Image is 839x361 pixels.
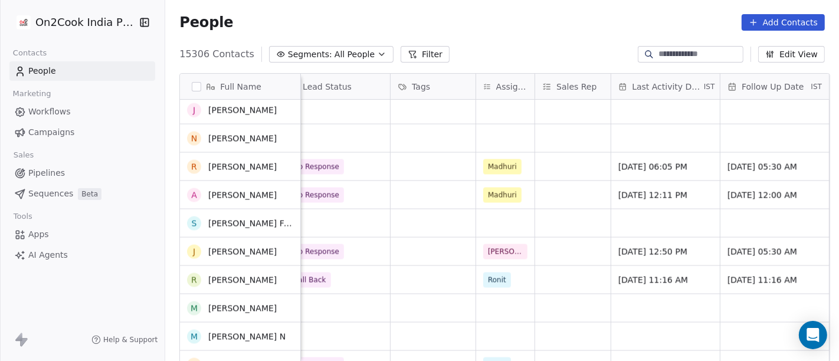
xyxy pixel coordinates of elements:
span: Beta [78,188,101,200]
span: Pipelines [28,167,65,179]
span: [DATE] 12:00 AM [727,189,797,201]
div: Sales Rep [535,74,611,99]
span: [PERSON_NAME] [208,161,277,173]
span: [DATE] 12:11 PM [618,189,687,201]
a: People [9,61,155,81]
span: Follow Up Date [742,81,804,93]
span: [PERSON_NAME] [208,274,277,286]
button: Filter [401,46,450,63]
span: [DATE] 11:16 AM [727,274,797,286]
a: Workflows [9,102,155,122]
div: Full Name [180,74,300,99]
span: [PERSON_NAME] [208,104,277,116]
span: IST [811,82,822,91]
button: Edit View [758,46,825,63]
span: S [187,216,201,231]
span: [DATE] 12:50 PM [618,246,687,258]
span: Sales [8,146,39,164]
span: Segments: [288,48,332,61]
span: Apps [28,228,49,241]
span: [PERSON_NAME] [208,189,277,201]
div: Assignee [476,74,535,99]
a: Pipelines [9,163,155,183]
span: [PERSON_NAME] [208,246,277,258]
span: Tools [8,208,37,225]
span: Workflows [28,106,71,118]
span: [DATE] 06:05 PM [618,161,687,173]
span: Assignee [496,81,527,93]
span: AI Agents [28,249,68,261]
span: [DATE] 11:16 AM [618,274,688,286]
span: All People [335,48,375,61]
span: Sales Rep [556,81,597,93]
span: [PERSON_NAME] [208,133,277,145]
span: [DATE] 05:30 AM [727,161,797,173]
div: Follow Up DateIST [720,74,829,99]
span: [DATE] 05:30 AM [727,246,797,258]
span: Marketing [8,85,56,103]
a: Help & Support [91,335,158,344]
div: Open Intercom Messenger [799,321,827,349]
span: People [179,14,233,31]
div: Lead Status [281,74,390,99]
a: SequencesBeta [9,184,155,204]
button: Add Contacts [742,14,825,31]
span: Campaigns [28,126,74,139]
span: M [187,330,201,344]
div: Tags [391,74,476,99]
span: Full Name [220,81,261,93]
span: A [187,188,201,202]
span: N [187,132,201,146]
span: [PERSON_NAME] [208,303,277,314]
span: [PERSON_NAME] N [208,331,286,343]
span: Tags [412,81,430,93]
img: on2cook%20logo-04%20copy.jpg [17,15,31,29]
span: On2Cook India Pvt. Ltd. [35,15,136,30]
span: R [187,160,201,174]
span: [PERSON_NAME] Fincon Llo [208,218,293,229]
a: AI Agents [9,245,155,265]
span: Help & Support [103,335,158,344]
span: IST [704,82,715,91]
span: J [187,245,201,259]
span: People [28,65,56,77]
a: Campaigns [9,123,155,142]
span: Contacts [8,44,52,62]
span: M [187,301,201,316]
button: On2Cook India Pvt. Ltd. [14,12,130,32]
a: Apps [9,225,155,244]
div: Last Activity DateIST [611,74,720,99]
span: r [187,273,201,287]
span: j [187,103,201,117]
span: Sequences [28,188,73,200]
span: Last Activity Date [632,81,702,93]
span: Lead Status [303,81,352,93]
span: 15306 Contacts [179,47,254,61]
